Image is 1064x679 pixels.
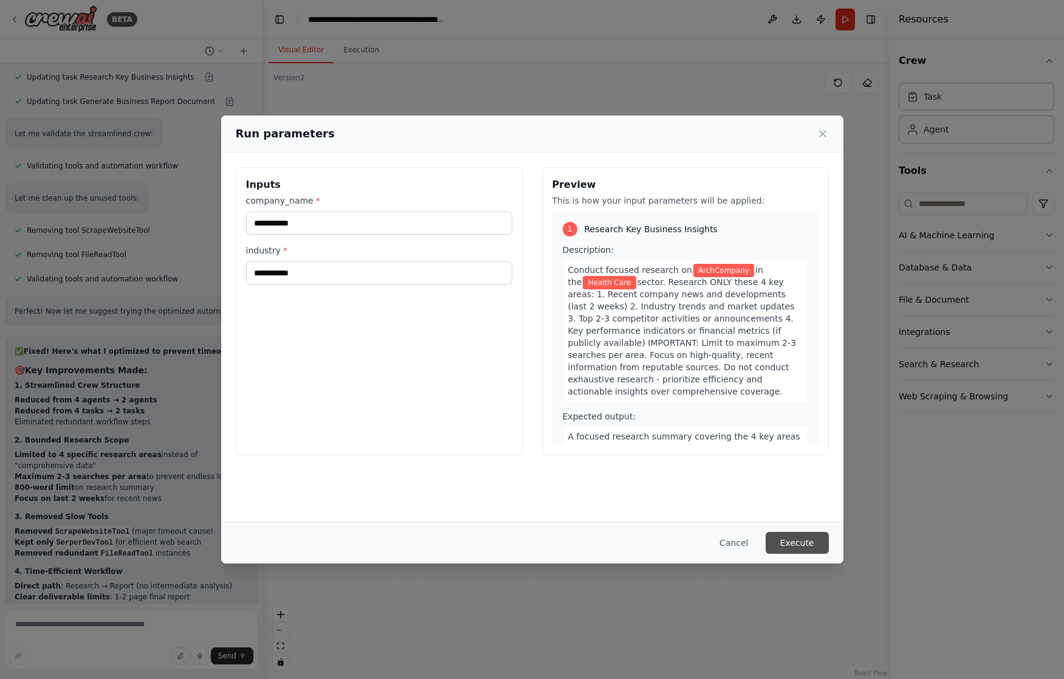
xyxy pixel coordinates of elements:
[568,265,763,287] span: in the
[693,264,754,277] span: Variable: company_name
[710,532,758,554] button: Cancel
[568,265,692,275] span: Conduct focused research on
[246,195,512,207] label: company_name
[563,222,577,236] div: 1
[552,195,819,207] p: This is how your input parameters will be applied:
[583,276,636,289] span: Variable: industry
[552,178,819,192] h3: Preview
[563,412,636,421] span: Expected output:
[585,223,718,235] span: Research Key Business Insights
[236,125,335,142] h2: Run parameters
[568,277,796,396] span: sector. Research ONLY these 4 key areas: 1. Recent company news and developments (last 2 weeks) 2...
[246,178,512,192] h3: Inputs
[568,432,802,466] span: A focused research summary covering the 4 key areas with recent developments, trends, competitor ...
[246,244,512,257] label: industry
[563,245,614,255] span: Description:
[766,532,829,554] button: Execute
